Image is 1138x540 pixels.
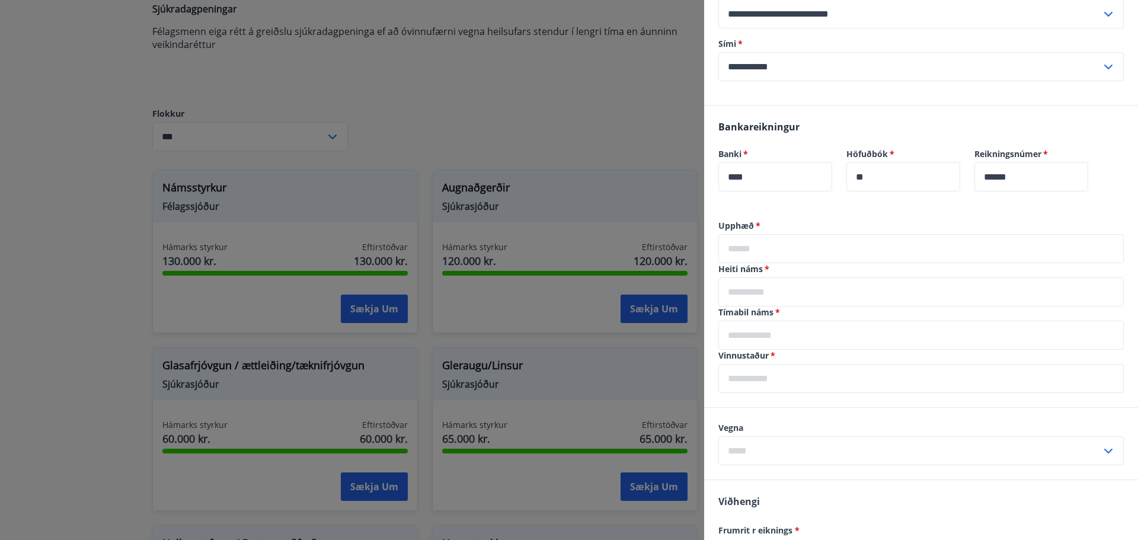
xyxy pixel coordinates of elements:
span: Frumrit r eiknings [718,525,800,536]
label: Höfuðbók [846,148,960,160]
label: Vegna [718,422,1124,434]
label: Reikningsnúmer [974,148,1088,160]
div: Tímabil náms [718,321,1124,350]
label: Upphæð [718,220,1124,232]
div: Vinnustaður [718,364,1124,393]
label: Vinnustaður [718,350,1124,362]
span: Bankareikningur [718,120,800,133]
div: Heiti náms [718,277,1124,306]
label: Banki [718,148,832,160]
label: Sími [718,38,1124,50]
label: Heiti náms [718,263,1124,275]
span: Viðhengi [718,495,760,508]
div: Upphæð [718,234,1124,263]
label: Tímabil náms [718,306,1124,318]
